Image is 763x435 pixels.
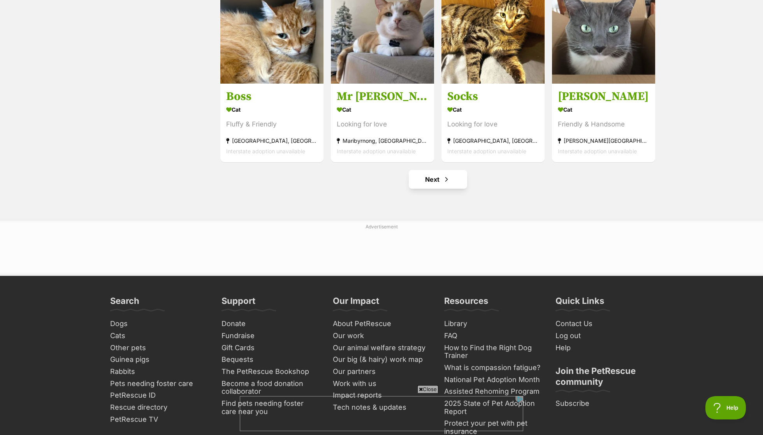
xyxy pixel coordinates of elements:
[110,295,139,311] h3: Search
[226,148,305,154] span: Interstate adoption unavailable
[558,135,649,146] div: [PERSON_NAME][GEOGRAPHIC_DATA]
[218,354,322,366] a: Bequests
[330,354,433,366] a: Our big (& hairy) work map
[107,330,211,342] a: Cats
[552,83,655,162] a: [PERSON_NAME] Cat Friendly & Handsome [PERSON_NAME][GEOGRAPHIC_DATA] Interstate adoption unavaila...
[107,366,211,378] a: Rabbits
[226,135,318,146] div: [GEOGRAPHIC_DATA], [GEOGRAPHIC_DATA]
[337,135,428,146] div: Maribyrnong, [GEOGRAPHIC_DATA]
[417,385,438,393] span: Close
[441,386,545,398] a: Assisted Rehoming Program
[226,119,318,130] div: Fluffy & Friendly
[220,83,323,162] a: Boss Cat Fluffy & Friendly [GEOGRAPHIC_DATA], [GEOGRAPHIC_DATA] Interstate adoption unavailable f...
[107,318,211,330] a: Dogs
[444,295,488,311] h3: Resources
[556,365,653,392] h3: Join the PetRescue community
[558,89,649,104] h3: [PERSON_NAME]
[218,330,322,342] a: Fundraise
[447,119,539,130] div: Looking for love
[330,366,433,378] a: Our partners
[705,396,747,419] iframe: Help Scout Beacon - Open
[409,170,467,189] a: Next page
[441,318,545,330] a: Library
[337,148,416,154] span: Interstate adoption unavailable
[107,414,211,426] a: PetRescue TV
[107,342,211,354] a: Other pets
[226,89,318,104] h3: Boss
[240,396,523,431] iframe: Advertisement
[218,366,322,378] a: The PetRescue Bookshop
[218,318,322,330] a: Donate
[447,89,539,104] h3: Socks
[107,354,211,366] a: Guinea pigs
[552,330,656,342] a: Log out
[330,330,433,342] a: Our work
[331,83,434,162] a: Mr [PERSON_NAME] Cat Looking for love Maribyrnong, [GEOGRAPHIC_DATA] Interstate adoption unavaila...
[107,378,211,390] a: Pets needing foster care
[220,170,656,189] nav: Pagination
[441,374,545,386] a: National Pet Adoption Month
[330,342,433,354] a: Our animal welfare strategy
[226,104,318,115] div: Cat
[558,119,649,130] div: Friendly & Handsome
[447,104,539,115] div: Cat
[558,148,637,154] span: Interstate adoption unavailable
[447,135,539,146] div: [GEOGRAPHIC_DATA], [GEOGRAPHIC_DATA]
[552,318,656,330] a: Contact Us
[552,342,656,354] a: Help
[558,104,649,115] div: Cat
[330,389,433,402] a: Impact reports
[218,378,322,398] a: Become a food donation collaborator
[218,398,322,417] a: Find pets needing foster care near you
[330,318,433,330] a: About PetRescue
[447,148,526,154] span: Interstate adoption unavailable
[337,89,428,104] h3: Mr [PERSON_NAME]
[441,362,545,374] a: What is compassion fatigue?
[552,398,656,410] a: Subscribe
[337,104,428,115] div: Cat
[441,330,545,342] a: FAQ
[441,342,545,362] a: How to Find the Right Dog Trainer
[107,389,211,402] a: PetRescue ID
[556,295,604,311] h3: Quick Links
[337,119,428,130] div: Looking for love
[107,402,211,414] a: Rescue directory
[222,295,255,311] h3: Support
[441,83,545,162] a: Socks Cat Looking for love [GEOGRAPHIC_DATA], [GEOGRAPHIC_DATA] Interstate adoption unavailable f...
[330,378,433,390] a: Work with us
[333,295,379,311] h3: Our Impact
[218,342,322,354] a: Gift Cards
